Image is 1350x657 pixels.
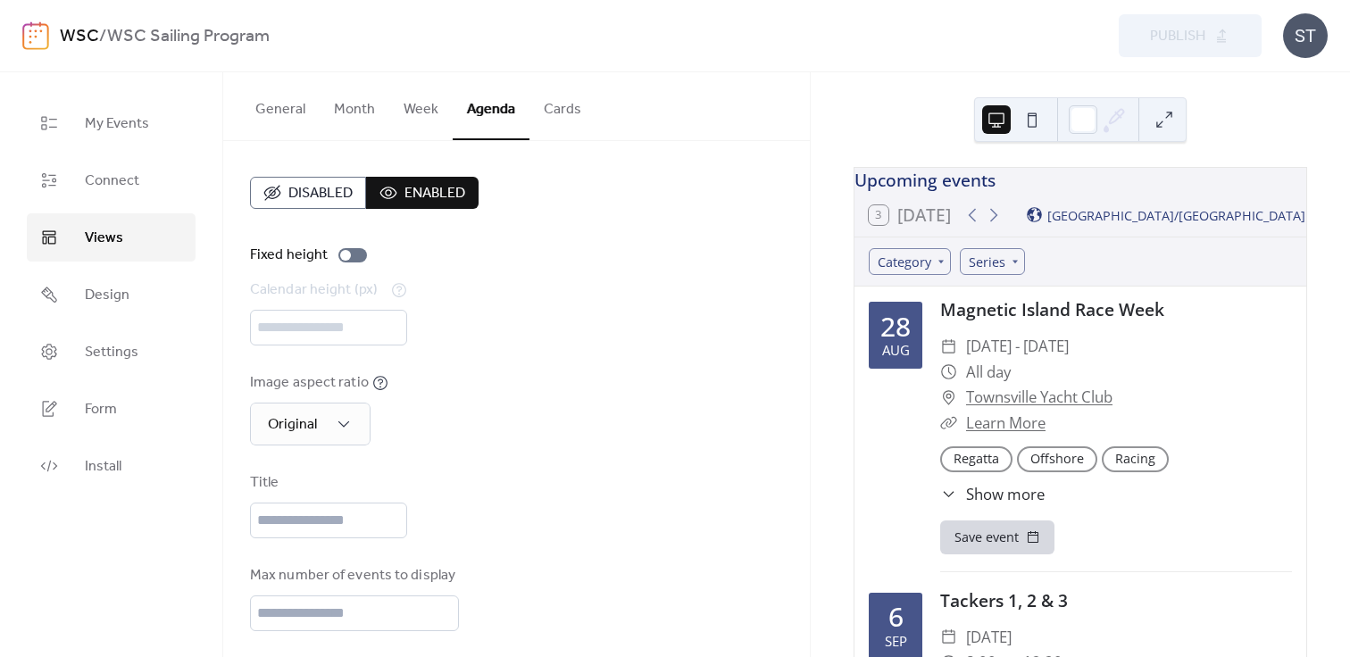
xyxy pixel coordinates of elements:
a: Connect [27,156,196,204]
button: Enabled [366,177,479,209]
div: 6 [888,603,904,630]
button: Disabled [250,177,366,209]
b: / [99,20,107,54]
span: Show more [966,483,1045,505]
span: Install [85,456,121,478]
div: ​ [940,411,957,437]
a: Views [27,213,196,262]
span: Design [85,285,129,306]
a: Learn More [966,412,1046,433]
button: Cards [529,72,596,138]
a: Magnetic Island Race Week [940,297,1164,321]
a: Form [27,385,196,433]
a: Townsville Yacht Club [966,385,1112,411]
a: Settings [27,328,196,376]
span: All day [966,360,1011,386]
div: Aug [882,344,910,357]
a: Design [27,270,196,319]
span: Original [268,411,317,438]
span: [DATE] [966,625,1012,651]
div: Image aspect ratio [250,372,369,394]
a: My Events [27,99,196,147]
span: [DATE] - [DATE] [966,334,1069,360]
div: ​ [940,334,957,360]
span: Form [85,399,117,420]
button: Save event [940,520,1054,554]
span: Enabled [404,183,465,204]
div: ​ [940,625,957,651]
b: WSC Sailing Program [107,20,270,54]
div: ​ [940,360,957,386]
img: logo [22,21,49,50]
button: Week [389,72,453,138]
button: General [241,72,320,138]
span: My Events [85,113,149,135]
a: Tackers 1, 2 & 3 [940,588,1068,612]
span: [GEOGRAPHIC_DATA]/[GEOGRAPHIC_DATA] [1047,209,1305,221]
div: Max number of events to display [250,565,455,586]
span: Settings [85,342,138,363]
button: Month [320,72,389,138]
div: Fixed height [250,245,328,266]
div: Sep [885,635,907,648]
span: Connect [85,170,139,192]
div: 28 [880,313,911,340]
div: ST [1283,13,1328,58]
button: Agenda [453,72,529,140]
a: Install [27,442,196,490]
a: WSC [60,20,99,54]
div: Title [250,472,404,494]
div: ​ [940,385,957,411]
div: Upcoming events [854,168,1306,194]
button: ​Show more [940,483,1045,505]
span: Disabled [288,183,353,204]
span: Views [85,228,123,249]
div: ​ [940,483,957,505]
